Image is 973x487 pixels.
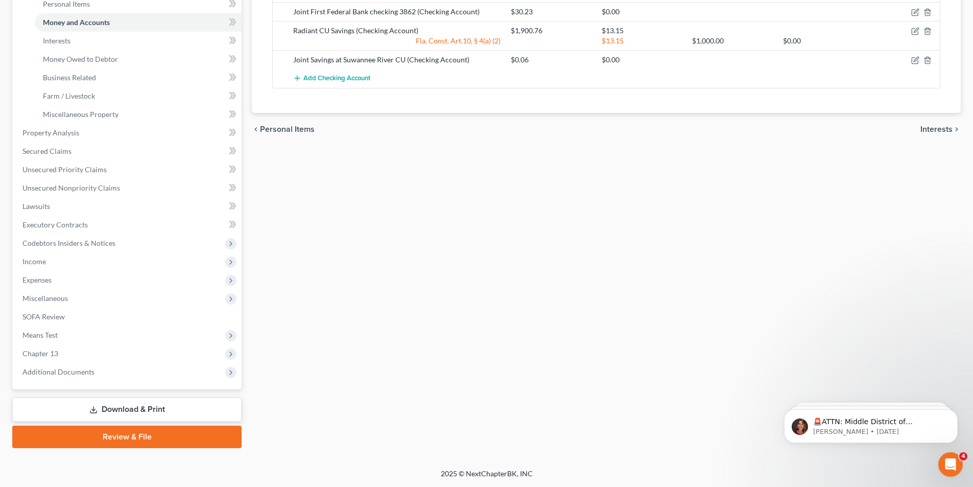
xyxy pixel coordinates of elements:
button: Interests chevron_right [920,125,961,133]
iframe: Intercom live chat [938,452,963,477]
div: $0.00 [778,36,868,46]
div: Joint Savings at Suwannee River CU (Checking Account) [288,55,506,65]
span: SOFA Review [22,312,65,321]
span: Secured Claims [22,147,72,155]
a: Secured Claims [14,142,242,160]
div: $1,900.76 [506,26,596,36]
span: Money Owed to Debtor [43,55,118,63]
span: Means Test [22,331,58,339]
div: $1,000.00 [687,36,777,46]
a: Review & File [12,426,242,448]
a: Property Analysis [14,124,242,142]
div: $0.06 [506,55,596,65]
button: chevron_left Personal Items [252,125,315,133]
a: Miscellaneous Property [35,105,242,124]
span: Personal Items [260,125,315,133]
a: Download & Print [12,398,242,422]
span: Executory Contracts [22,220,88,229]
div: 2025 © NextChapterBK, INC [196,469,778,487]
a: Farm / Livestock [35,87,242,105]
span: Miscellaneous [22,294,68,303]
span: Interests [43,36,70,45]
a: SOFA Review [14,308,242,326]
div: Fla. Const. Art.10, § 4(a) (2) [288,36,506,46]
div: Radiant CU Savings (Checking Account) [288,26,506,36]
span: Expenses [22,275,52,284]
span: Additional Documents [22,367,94,376]
a: Unsecured Priority Claims [14,160,242,179]
span: 4 [959,452,967,460]
i: chevron_right [953,125,961,133]
div: Joint First Federal Bank checking 3862 (Checking Account) [288,7,506,17]
div: $0.00 [597,7,687,17]
span: Farm / Livestock [43,91,95,100]
span: Codebtors Insiders & Notices [22,239,115,247]
span: Lawsuits [22,202,50,211]
span: Chapter 13 [22,349,58,358]
span: Business Related [43,73,96,82]
a: Executory Contracts [14,216,242,234]
span: Money and Accounts [43,18,110,27]
a: Interests [35,32,242,50]
button: Add Checking Account [293,69,370,88]
div: $30.23 [506,7,596,17]
span: Add Checking Account [303,75,370,83]
div: $13.15 [597,26,687,36]
iframe: Intercom notifications message [769,388,973,459]
a: Business Related [35,68,242,87]
span: Unsecured Nonpriority Claims [22,183,120,192]
a: Money Owed to Debtor [35,50,242,68]
a: Unsecured Nonpriority Claims [14,179,242,197]
span: Interests [920,125,953,133]
div: $13.15 [597,36,687,46]
span: Miscellaneous Property [43,110,118,119]
span: Property Analysis [22,128,79,137]
span: Unsecured Priority Claims [22,165,107,174]
i: chevron_left [252,125,260,133]
div: $0.00 [597,55,687,65]
a: Money and Accounts [35,13,242,32]
a: Lawsuits [14,197,242,216]
span: Income [22,257,46,266]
